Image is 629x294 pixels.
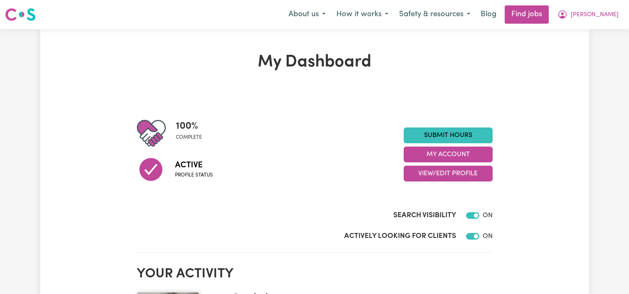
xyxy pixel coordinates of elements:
span: [PERSON_NAME] [571,10,619,20]
button: My Account [552,6,624,23]
a: Careseekers logo [5,5,36,24]
span: Profile status [175,171,213,179]
span: 100 % [176,119,202,134]
label: Search Visibility [393,210,456,221]
a: Blog [476,5,501,24]
h2: Your activity [137,266,493,282]
h1: My Dashboard [137,52,493,72]
label: Actively Looking for Clients [344,231,456,242]
button: How it works [331,6,394,23]
span: ON [483,212,493,219]
button: View/Edit Profile [404,166,493,181]
button: My Account [404,147,493,162]
div: Profile completeness: 100% [176,119,209,148]
a: Find jobs [505,5,549,24]
button: Safety & resources [394,6,476,23]
span: Active [175,159,213,171]
button: About us [283,6,331,23]
a: Submit Hours [404,127,493,143]
span: complete [176,134,202,141]
img: Careseekers logo [5,7,36,22]
span: ON [483,233,493,240]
